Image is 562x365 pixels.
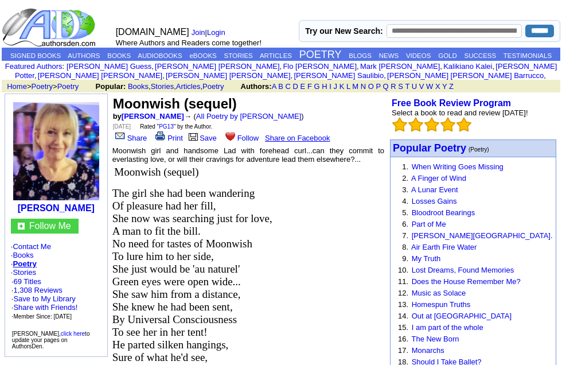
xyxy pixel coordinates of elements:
[155,131,165,141] img: print.gif
[3,82,93,91] font: > >
[283,62,357,71] a: Flo [PERSON_NAME]
[151,82,174,91] a: Stories
[128,82,149,91] a: Books
[115,131,125,141] img: share_page.gif
[360,62,440,71] a: Mark [PERSON_NAME]
[5,62,63,71] a: Featured Authors
[412,162,504,171] a: When Writing Goes Missing
[392,98,511,108] a: Free Book Review Program
[13,268,36,277] a: Stories
[29,221,71,231] a: Follow Me
[546,73,547,79] font: i
[153,134,183,142] a: Print
[359,64,360,70] font: i
[13,251,33,259] a: Books
[38,71,162,80] a: [PERSON_NAME] [PERSON_NAME]
[13,277,41,286] a: 69 Titles
[334,82,338,91] a: J
[96,82,126,91] b: Popular:
[107,52,131,59] a: BOOKS
[443,62,492,71] a: Kalikiano Kalei
[207,28,225,37] a: Login
[368,82,374,91] a: O
[402,208,408,217] font: 5.
[96,82,465,91] font: , , ,
[352,82,358,91] a: M
[112,212,272,224] span: She now was searching just for love,
[412,346,444,355] a: Monarchs
[113,134,147,142] a: Share
[15,62,557,80] a: [PERSON_NAME] Potter
[224,52,253,59] a: STORIES
[392,108,528,117] font: Select a book to read and review [DATE]!
[282,64,283,70] font: i
[435,82,440,91] a: X
[155,62,279,71] a: [PERSON_NAME] [PERSON_NAME]
[346,82,350,91] a: L
[383,82,389,91] a: Q
[116,27,189,37] font: [DOMAIN_NAME]
[398,289,408,297] font: 12.
[112,351,208,363] span: Sure of what he'd see,
[293,82,298,91] a: D
[504,52,552,59] a: TESTIMONIALS
[329,82,331,91] a: I
[112,301,233,313] span: She knew he had been sent,
[314,82,319,91] a: G
[122,112,184,121] a: [PERSON_NAME]
[184,112,304,121] font: → ( )
[402,174,408,182] font: 2.
[112,225,201,237] span: A man to fit the bill.
[411,174,466,182] a: A Finger of Wind
[13,294,75,303] a: Save to My Library
[402,231,408,240] font: 7.
[398,300,408,309] font: 13.
[440,117,455,132] img: bigemptystars.png
[294,71,384,80] a: [PERSON_NAME] Saulibio
[412,208,475,217] a: Bloodroot Bearings
[449,82,454,91] a: Z
[412,289,466,297] a: Music as Solace
[361,82,366,91] a: N
[379,52,399,59] a: NEWS
[225,131,235,141] img: heart.gif
[412,300,471,309] a: Homespun Truths
[166,71,290,80] a: [PERSON_NAME] [PERSON_NAME]
[398,277,408,286] font: 11.
[2,7,98,48] img: logo_ad.gif
[339,82,345,91] a: K
[241,82,272,91] b: Authors:
[11,277,78,320] font: · ·
[112,146,384,164] font: Moonwish girl and handsome Lad with forehead curl...can they commit to everlasting love, or will ...
[402,162,408,171] font: 1.
[305,26,383,36] label: Try our New Search:
[406,52,431,59] a: VIDEOS
[412,323,483,332] a: I am part of the whole
[412,220,446,228] a: Part of Me
[393,142,466,154] font: Popular Poetry
[10,52,61,59] a: SIGNED BOOKS
[391,82,396,91] a: R
[412,82,417,91] a: U
[112,275,241,288] span: Green eyes were open wide...
[13,303,77,312] a: Share with Friends!
[278,82,283,91] a: B
[322,82,327,91] a: H
[387,71,544,80] a: [PERSON_NAME] [PERSON_NAME] Barrucco
[469,146,489,153] font: (Poetry)
[18,203,95,213] b: [PERSON_NAME]
[11,242,102,321] font: · · · ·
[402,197,408,205] font: 4.
[402,243,408,251] font: 8.
[411,243,477,251] a: Air Earth Fire Water
[112,339,229,351] span: He parted silken hangings,
[32,82,53,91] a: Poetry
[61,331,85,337] a: click here
[286,82,291,91] a: C
[187,134,217,142] a: Save
[398,82,403,91] a: S
[424,117,439,132] img: bigemptystars.png
[112,250,214,262] span: To lure him to her side,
